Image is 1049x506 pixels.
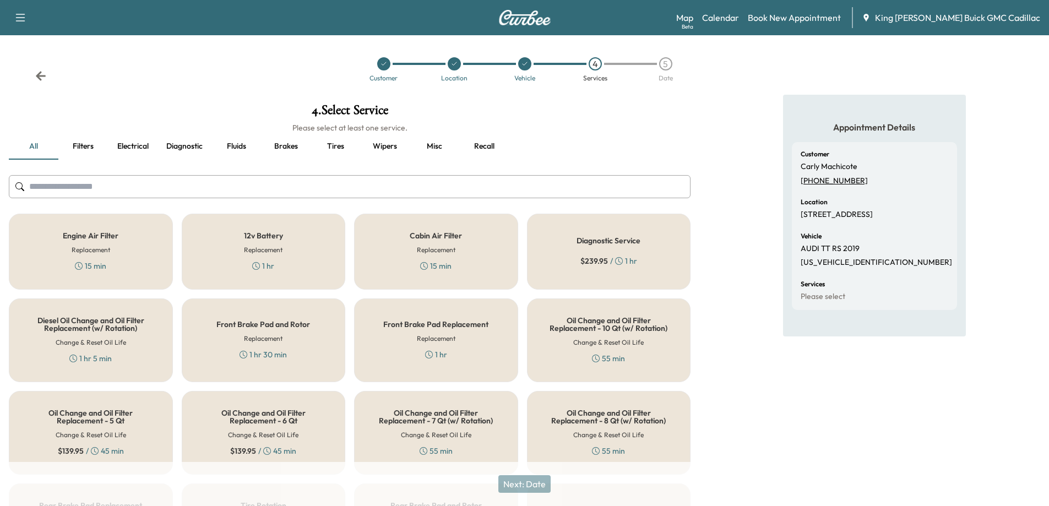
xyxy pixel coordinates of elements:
[580,255,637,266] div: / 1 hr
[58,133,108,160] button: Filters
[383,320,488,328] h5: Front Brake Pad Replacement
[425,349,447,360] div: 1 hr
[801,258,952,268] p: [US_VEHICLE_IDENTIFICATION_NUMBER]
[659,75,673,81] div: Date
[56,430,126,440] h6: Change & Reset Oil Life
[9,133,691,160] div: basic tabs example
[801,151,829,157] h6: Customer
[369,75,398,81] div: Customer
[401,430,471,440] h6: Change & Reset Oil Life
[659,57,672,70] div: 5
[244,334,282,344] h6: Replacement
[583,75,607,81] div: Services
[261,133,311,160] button: Brakes
[244,232,283,240] h5: 12v Battery
[63,232,118,240] h5: Engine Air Filter
[498,10,551,25] img: Curbee Logo
[244,245,282,255] h6: Replacement
[56,338,126,347] h6: Change & Reset Oil Life
[676,11,693,24] a: MapBeta
[459,133,509,160] button: Recall
[410,232,462,240] h5: Cabin Air Filter
[801,281,825,287] h6: Services
[9,122,691,133] h6: Please select at least one service.
[580,255,608,266] span: $ 239.95
[573,430,644,440] h6: Change & Reset Oil Life
[360,133,410,160] button: Wipers
[311,133,360,160] button: Tires
[252,260,274,271] div: 1 hr
[410,133,459,160] button: Misc
[372,409,500,425] h5: Oil Change and Oil Filter Replacement - 7 Qt (w/ Rotation)
[682,23,693,31] div: Beta
[240,349,287,360] div: 1 hr 30 min
[230,445,256,456] span: $ 139.95
[801,176,877,186] a: [PHONE_NUMBER]
[420,260,452,271] div: 15 min
[108,133,157,160] button: Electrical
[748,11,841,24] a: Book New Appointment
[592,445,625,456] div: 55 min
[230,445,296,456] div: / 45 min
[58,445,124,456] div: / 45 min
[792,121,957,133] h5: Appointment Details
[75,260,106,271] div: 15 min
[702,11,739,24] a: Calendar
[801,162,857,172] p: Carly Machicote
[157,133,211,160] button: Diagnostic
[228,430,298,440] h6: Change & Reset Oil Life
[573,338,644,347] h6: Change & Reset Oil Life
[58,445,84,456] span: $ 139.95
[545,317,673,332] h5: Oil Change and Oil Filter Replacement - 10 Qt (w/ Rotation)
[420,445,453,456] div: 55 min
[27,409,155,425] h5: Oil Change and Oil Filter Replacement - 5 Qt
[514,75,535,81] div: Vehicle
[801,210,873,220] p: [STREET_ADDRESS]
[9,133,58,160] button: all
[545,409,673,425] h5: Oil Change and Oil Filter Replacement - 8 Qt (w/ Rotation)
[441,75,468,81] div: Location
[589,57,602,70] div: 4
[577,237,640,244] h5: Diagnostic Service
[417,334,455,344] h6: Replacement
[200,409,328,425] h5: Oil Change and Oil Filter Replacement - 6 Qt
[592,353,625,364] div: 55 min
[801,244,860,254] p: AUDI TT RS 2019
[417,245,455,255] h6: Replacement
[875,11,1040,24] span: King [PERSON_NAME] Buick GMC Cadillac
[801,199,828,205] h6: Location
[801,292,845,302] p: Please select
[72,245,110,255] h6: Replacement
[69,353,112,364] div: 1 hr 5 min
[9,104,691,122] h1: 4 . Select Service
[35,70,46,81] div: Back
[216,320,310,328] h5: Front Brake Pad and Rotor
[27,317,155,332] h5: Diesel Oil Change and Oil Filter Replacement (w/ Rotation)
[801,233,822,240] h6: Vehicle
[211,133,261,160] button: Fluids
